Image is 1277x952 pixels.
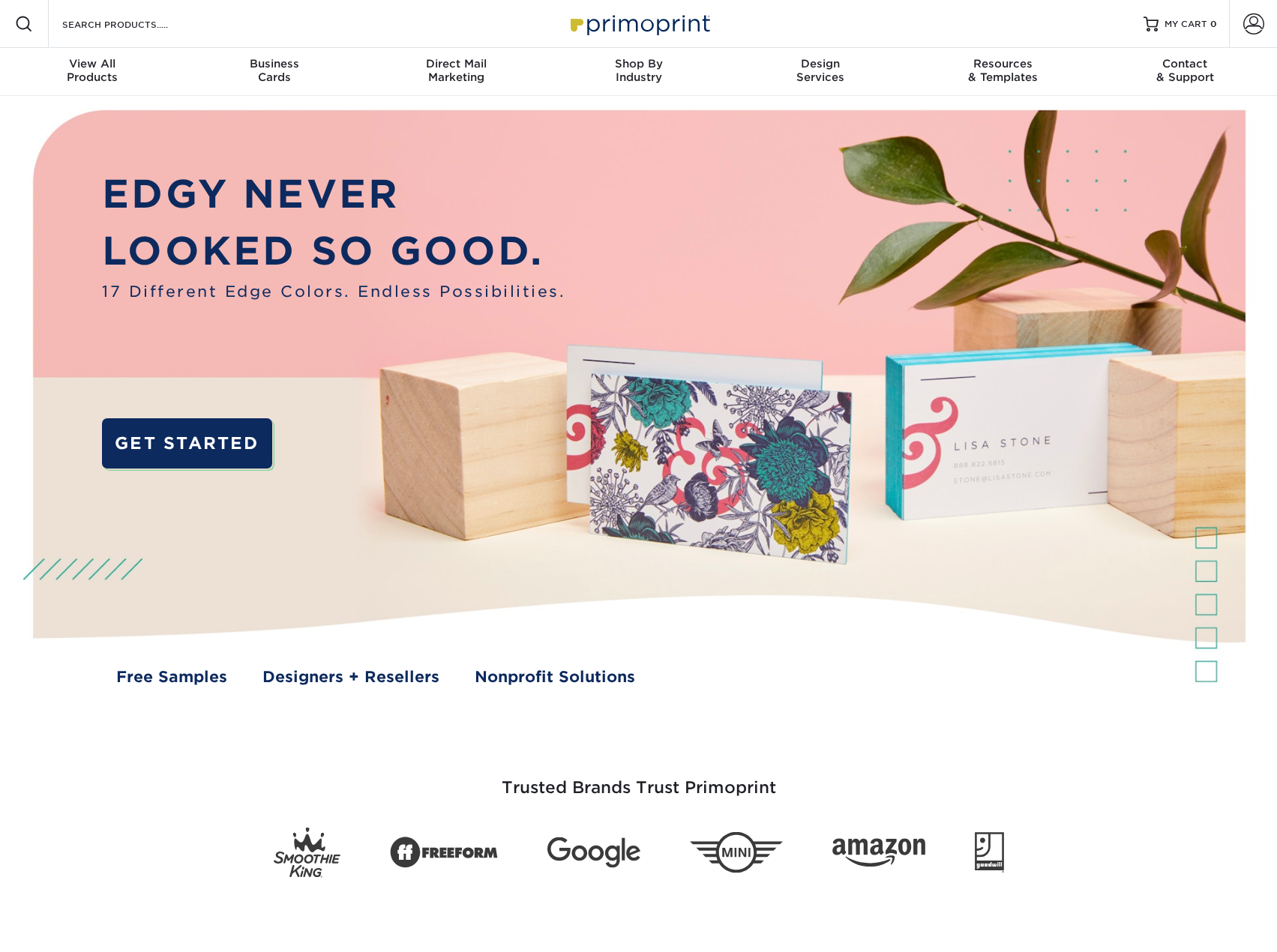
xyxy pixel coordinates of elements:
[61,15,207,33] input: SEARCH PRODUCTS.....
[912,48,1094,96] a: Resources& Templates
[390,829,498,877] img: Freeform
[1094,48,1276,96] a: Contact& Support
[832,839,925,867] img: Amazon
[975,832,1004,873] img: Goodwill
[730,48,912,96] a: DesignServices
[1094,57,1276,70] span: Contact
[183,57,365,70] span: Business
[365,57,547,84] div: Marketing
[365,48,547,96] a: Direct MailMarketing
[547,837,640,868] img: Google
[102,223,565,280] p: LOOKED SO GOOD.
[912,57,1094,84] div: & Templates
[102,166,565,223] p: EDGY NEVER
[274,828,340,878] img: Smoothie King
[365,57,547,70] span: Direct Mail
[547,48,730,96] a: Shop ByIndustry
[1210,19,1217,29] span: 0
[730,57,912,84] div: Services
[547,57,730,84] div: Industry
[1,57,184,84] div: Products
[690,832,783,873] img: Mini
[1,48,184,96] a: View AllProducts
[102,418,271,469] a: GET STARTED
[200,742,1078,816] h3: Trusted Brands Trust Primoprint
[730,57,912,70] span: Design
[183,48,365,96] a: BusinessCards
[912,57,1094,70] span: Resources
[564,7,714,40] img: Primoprint
[1165,18,1207,31] span: MY CART
[475,666,635,689] a: Nonprofit Solutions
[183,57,365,84] div: Cards
[1094,57,1276,84] div: & Support
[1,57,184,70] span: View All
[547,57,730,70] span: Shop By
[116,666,227,689] a: Free Samples
[102,280,565,304] span: 17 Different Edge Colors. Endless Possibilities.
[262,666,439,689] a: Designers + Resellers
